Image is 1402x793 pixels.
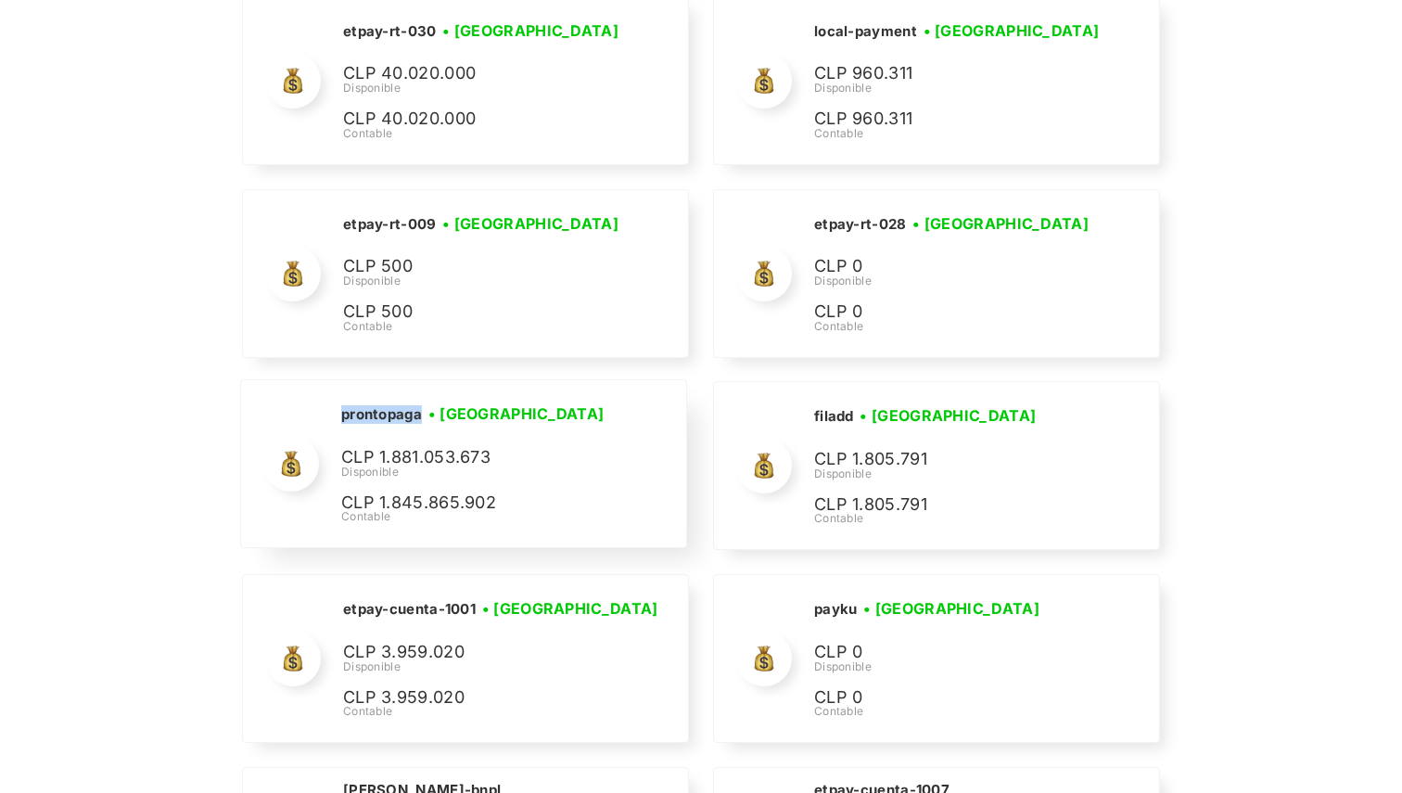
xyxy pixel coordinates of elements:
[863,597,1039,620] h3: • [GEOGRAPHIC_DATA]
[343,659,665,675] div: Disponible
[814,253,1092,280] p: CLP 0
[814,510,1092,527] div: Contable
[814,446,1092,473] p: CLP 1.805.791
[814,299,1092,326] p: CLP 0
[814,60,1092,87] p: CLP 960.311
[912,212,1089,235] h3: • [GEOGRAPHIC_DATA]
[814,215,907,234] h2: etpay-rt-028
[341,508,619,525] div: Contable
[814,106,1092,133] p: CLP 960.311
[814,684,1092,711] p: CLP 0
[343,273,625,289] div: Disponible
[860,404,1036,427] h3: • [GEOGRAPHIC_DATA]
[343,60,621,87] p: CLP 40.020.000
[343,106,621,133] p: CLP 40.020.000
[341,444,619,471] p: CLP 1.881.053.673
[814,492,1092,518] p: CLP 1.805.791
[343,639,621,666] p: CLP 3.959.020
[343,703,665,720] div: Contable
[814,22,917,41] h2: local-payment
[343,600,476,619] h2: etpay-cuenta-1001
[814,318,1095,335] div: Contable
[343,299,621,326] p: CLP 500
[343,684,621,711] p: CLP 3.959.020
[343,215,437,234] h2: etpay-rt-009
[814,273,1095,289] div: Disponible
[428,403,605,425] h3: • [GEOGRAPHIC_DATA]
[814,125,1106,142] div: Contable
[341,464,619,480] div: Disponible
[442,19,618,42] h3: • [GEOGRAPHIC_DATA]
[343,318,625,335] div: Contable
[343,253,621,280] p: CLP 500
[814,466,1092,482] div: Disponible
[442,212,618,235] h3: • [GEOGRAPHIC_DATA]
[343,125,625,142] div: Contable
[814,639,1092,666] p: CLP 0
[814,600,858,619] h2: payku
[814,80,1106,96] div: Disponible
[814,407,854,426] h2: filadd
[482,597,658,620] h3: • [GEOGRAPHIC_DATA]
[341,490,619,517] p: CLP 1.845.865.902
[814,659,1092,675] div: Disponible
[343,22,437,41] h2: etpay-rt-030
[814,703,1092,720] div: Contable
[341,405,422,424] h2: prontopaga
[924,19,1100,42] h3: • [GEOGRAPHIC_DATA]
[343,80,625,96] div: Disponible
